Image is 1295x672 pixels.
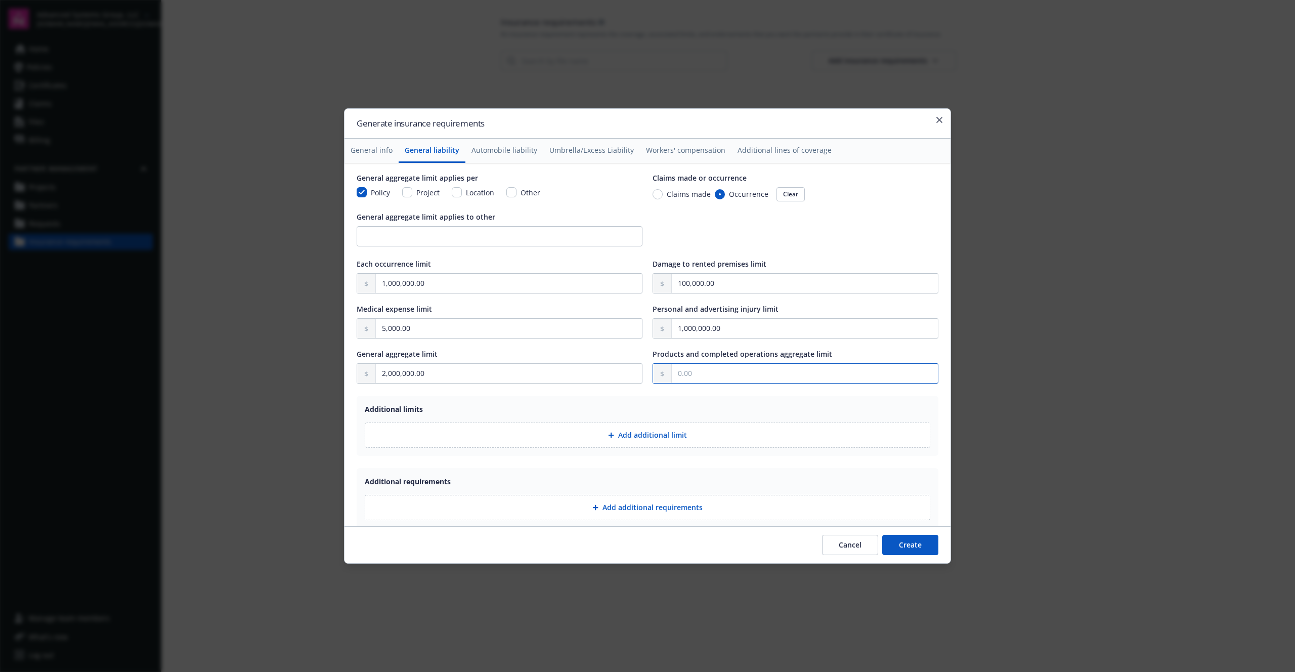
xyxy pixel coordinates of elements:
[667,189,711,199] span: Claims made
[882,535,938,555] button: Create
[376,319,642,338] input: 0.00
[672,319,938,338] input: 0.00
[371,187,390,198] label: Policy
[521,187,540,198] label: Other
[543,139,640,163] button: Umbrella/Excess Liability
[653,173,747,183] span: Claims made or occurrence
[365,476,930,487] h4: Additional requirements
[640,139,731,163] button: Workers' compensation
[822,535,878,555] button: Cancel
[365,404,930,414] h4: Additional limits
[365,495,930,520] button: Add additional requirements
[357,117,938,130] h2: Generate insurance requirements
[729,189,768,199] span: Occurrence
[357,259,431,269] span: Each occurrence limit
[376,274,642,293] input: 0.00
[653,259,766,269] span: Damage to rented premises limit
[653,189,663,199] input: Claims made
[715,189,725,199] input: Occurrence
[344,139,399,163] button: General info
[357,304,432,314] span: Medical expense limit
[416,187,440,198] label: Project
[357,173,478,183] span: General aggregate limit applies per
[466,187,494,198] label: Location
[731,139,838,163] button: Additional lines of coverage
[357,349,438,359] span: General aggregate limit
[357,212,495,222] span: General aggregate limit applies to other
[365,423,930,448] button: Add additional limit
[399,139,465,163] button: General liability
[465,139,543,163] button: Automobile liability
[376,364,642,383] input: 0.00
[653,304,779,314] span: Personal and advertising injury limit
[672,364,938,383] input: 0.00
[672,274,938,293] input: 0.00
[653,349,832,359] span: Products and completed operations aggregate limit
[776,187,805,201] button: Clear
